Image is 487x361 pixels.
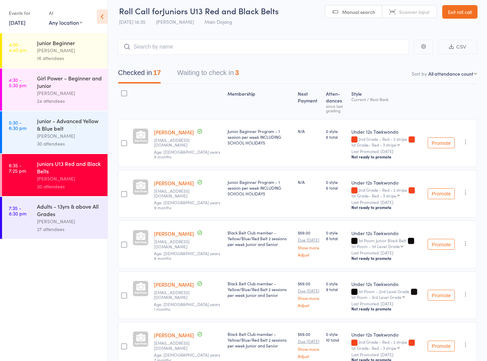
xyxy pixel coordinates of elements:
[37,39,102,46] div: Junior Beginner
[9,19,25,26] a: [DATE]
[351,142,396,147] div: 1st Grade- Red - 3 stripe
[428,70,473,77] div: All attendance count
[298,354,320,358] a: Adjust
[326,331,346,337] span: 0 style
[351,295,402,299] div: 1st Poom - 3rd Level Grade
[342,8,375,15] span: Manual search
[204,18,232,25] span: Main Dojang
[37,54,102,62] div: 16 attendees
[49,7,82,19] div: At
[298,339,320,344] small: Due [DATE]
[118,65,161,83] button: Checked in17
[37,97,102,105] div: 24 attendees
[326,337,346,343] span: 10 total
[428,239,455,250] button: Promote
[351,255,422,261] div: Not ready to promote
[412,70,427,77] label: Sort by
[118,39,409,55] input: Search by name
[154,189,222,198] small: glendasherwood@yahoo.co.in
[119,18,145,25] span: [DATE] 18:35
[37,183,102,190] div: 20 attendees
[351,179,422,186] div: Under 12s Taekwondo
[298,245,320,250] a: Show more
[351,137,422,147] div: 2nd Grade - Red - 2 stripe
[154,250,220,261] span: Age: [DEMOGRAPHIC_DATA] years 8 months
[351,306,422,311] div: Not ready to promote
[323,87,349,116] div: Atten­dances
[351,301,422,306] small: Last Promoted: [DATE]
[326,281,346,286] span: 0 style
[295,87,323,116] div: Next Payment
[9,120,26,131] time: 5:30 - 6:30 pm
[351,331,422,338] div: Under 12s Taekwondo
[154,281,194,288] a: [PERSON_NAME]
[351,128,422,135] div: Under 12s Taekwondo
[177,65,239,83] button: Waiting to check in3
[351,244,400,248] div: 1st Poom - 1st Level Grade
[37,74,102,89] div: Girl Power - Beginner and Junior
[2,111,108,153] a: 5:30 -6:30 pmJunior - Advanced Yellow & Blue belt[PERSON_NAME]30 attendees
[228,230,292,247] div: Black Belt Club member - Yellow/Blue/Red Belt 2 sessions per week Junior and Senior
[326,235,346,241] span: 8 total
[2,154,108,196] a: 6:35 -7:25 pmJuniors U13 Red and Black Belts[PERSON_NAME]20 attendees
[351,289,422,299] div: 1st Poom - 2nd Level Grade
[9,7,42,19] div: Events for
[154,230,194,237] a: [PERSON_NAME]
[37,160,102,175] div: Juniors U13 Red and Black Belts
[298,288,320,293] small: Due [DATE]
[298,331,320,358] div: $69.00
[351,193,396,198] div: 1st Grade- Red - 3 stripe
[442,5,478,19] a: Exit roll call
[326,128,346,134] span: 0 style
[298,237,320,242] small: Due [DATE]
[326,286,346,292] span: 9 total
[428,290,455,301] button: Promote
[119,5,162,16] span: Roll Call for
[154,239,222,249] small: jnd78@live.com.au
[428,188,455,199] button: Promote
[235,69,239,76] div: 3
[154,199,220,210] span: Age: [DEMOGRAPHIC_DATA] years 9 months
[154,129,194,136] a: [PERSON_NAME]
[351,281,422,287] div: Under 12s Taekwondo
[162,5,279,16] span: Juniors U13 Red and Black Belts
[2,197,108,239] a: 7:35 -8:30 pmAdults - 13yrs & above All Grades[PERSON_NAME]27 attendees
[351,205,422,210] div: Not ready to promote
[326,185,346,191] span: 6 total
[37,132,102,140] div: [PERSON_NAME]
[351,346,396,350] div: 1st Grade- Red - 3 stripe
[2,33,108,68] a: 4:00 -4:40 pmJunior Beginner[PERSON_NAME]16 attendees
[154,331,194,339] a: [PERSON_NAME]
[37,217,102,225] div: [PERSON_NAME]
[428,137,455,148] button: Promote
[399,8,430,15] span: Scanner input
[156,18,194,25] span: [PERSON_NAME]
[37,140,102,148] div: 30 attendees
[298,179,320,185] div: N/A
[37,203,102,217] div: Adults - 13yrs & above All Grades
[9,205,26,216] time: 7:35 - 8:30 pm
[9,42,27,53] time: 4:00 - 4:40 pm
[9,77,26,88] time: 4:30 - 5:30 pm
[154,179,194,187] a: [PERSON_NAME]
[298,347,320,351] a: Show more
[351,250,422,255] small: Last Promoted: [DATE]
[298,296,320,300] a: Show more
[228,331,292,348] div: Black Belt Club member - Yellow/Blue/Red Belt 2 sessions per week Junior and Senior
[153,69,161,76] div: 17
[154,149,220,159] span: Age: [DEMOGRAPHIC_DATA] years 9 months
[351,97,422,101] div: Current / Next Rank
[37,46,102,54] div: [PERSON_NAME]
[228,281,292,298] div: Black Belt Club member - Yellow/Blue/Red Belt 2 sessions per week Junior and Senior
[351,149,422,154] small: Last Promoted: [DATE]
[49,19,82,26] div: Any location
[154,138,222,148] small: ashglen145@gmail.com
[37,117,102,132] div: Junior - Advanced Yellow & Blue belt
[2,69,108,111] a: 4:30 -5:30 pmGirl Power - Beginner and Junior[PERSON_NAME]24 attendees
[326,104,346,113] div: since last grading
[351,352,422,357] small: Last Promoted: [DATE]
[351,188,422,198] div: 2nd Grade - Red - 2 stripe
[228,128,292,146] div: Junior Beginner Program - 1 session per week INCLUDING SCHOOL HOLIDAYS
[349,87,425,116] div: Style
[428,341,455,351] button: Promote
